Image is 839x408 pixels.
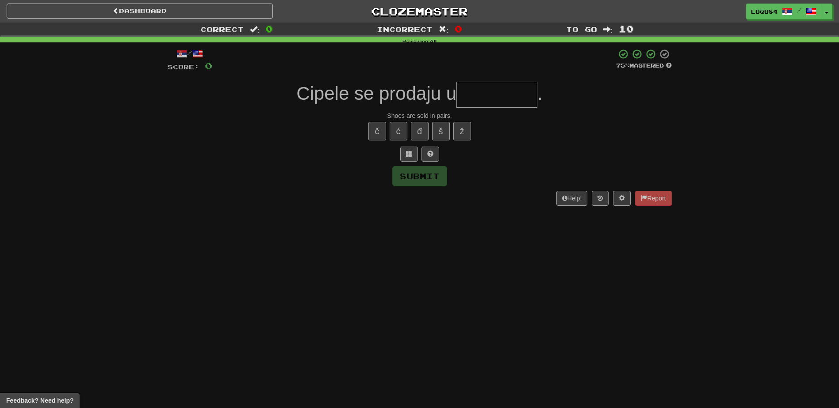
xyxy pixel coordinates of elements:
button: ć [390,122,407,140]
div: Shoes are sold in pairs. [168,111,672,120]
button: đ [411,122,429,140]
span: / [797,7,801,13]
div: / [168,49,212,60]
button: Help! [556,191,588,206]
span: Open feedback widget [6,396,73,405]
span: : [250,26,260,33]
button: č [368,122,386,140]
a: loqu84 / [746,4,821,19]
a: Clozemaster [286,4,552,19]
button: Report [635,191,671,206]
button: Single letter hint - you only get 1 per sentence and score half the points! alt+h [421,147,439,162]
span: To go [566,25,597,34]
button: ž [453,122,471,140]
div: Mastered [616,62,672,70]
span: 0 [455,23,462,34]
span: : [603,26,613,33]
span: loqu84 [751,8,778,15]
span: 0 [265,23,273,34]
span: 75 % [616,62,629,69]
button: Submit [392,166,447,186]
span: Score: [168,63,199,71]
button: š [432,122,450,140]
strong: All [429,39,437,45]
button: Switch sentence to multiple choice alt+p [400,147,418,162]
span: : [439,26,448,33]
a: Dashboard [7,4,273,19]
span: Incorrect [377,25,433,34]
span: 0 [205,60,212,71]
span: Correct [200,25,244,34]
span: . [537,83,543,104]
button: Round history (alt+y) [592,191,609,206]
span: 10 [619,23,634,34]
span: Cipele se prodaju u [296,83,456,104]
